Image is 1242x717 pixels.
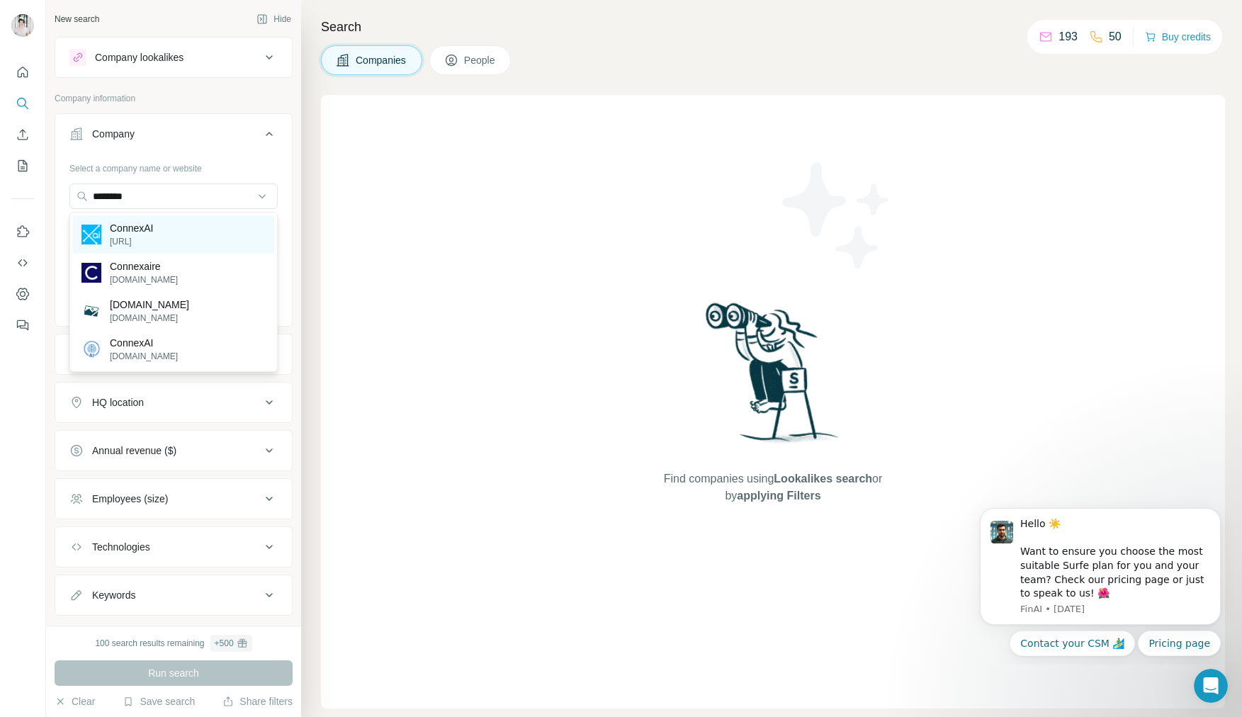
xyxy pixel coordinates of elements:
[11,122,34,147] button: Enrich CSV
[81,225,101,244] img: ConnexAI
[92,127,135,141] div: Company
[55,337,292,371] button: Industry
[95,635,252,652] div: 100 search results remaining
[69,157,278,175] div: Select a company name or website
[55,40,292,74] button: Company lookalikes
[959,495,1242,665] iframe: Intercom notifications message
[774,473,872,485] span: Lookalikes search
[81,301,101,321] img: connexai.co.uk
[11,153,34,179] button: My lists
[773,152,901,279] img: Surfe Illustration - Stars
[215,637,234,650] div: + 500
[1194,669,1228,703] iframe: Intercom live chat
[11,91,34,116] button: Search
[110,298,189,312] p: [DOMAIN_NAME]
[110,259,178,273] p: Connexaire
[92,588,135,602] div: Keywords
[222,694,293,708] button: Share filters
[321,17,1225,37] h4: Search
[110,312,189,324] p: [DOMAIN_NAME]
[81,263,101,283] img: Connexaire
[11,14,34,37] img: Avatar
[11,250,34,276] button: Use Surfe API
[55,482,292,516] button: Employees (size)
[55,385,292,419] button: HQ location
[55,434,292,468] button: Annual revenue ($)
[11,60,34,85] button: Quick start
[110,235,153,248] p: [URL]
[55,13,99,26] div: New search
[356,53,407,67] span: Companies
[11,312,34,338] button: Feedback
[11,219,34,244] button: Use Surfe on LinkedIn
[110,221,153,235] p: ConnexAI
[464,53,497,67] span: People
[660,470,886,504] span: Find companies using or by
[81,339,101,359] img: ConnexAI
[1109,28,1122,45] p: 50
[55,694,95,708] button: Clear
[110,350,178,363] p: [DOMAIN_NAME]
[92,444,176,458] div: Annual revenue ($)
[1058,28,1078,45] p: 193
[55,92,293,105] p: Company information
[92,492,168,506] div: Employees (size)
[92,395,144,410] div: HQ location
[92,540,150,554] div: Technologies
[1145,27,1211,47] button: Buy credits
[55,578,292,612] button: Keywords
[123,694,195,708] button: Save search
[110,273,178,286] p: [DOMAIN_NAME]
[55,530,292,564] button: Technologies
[11,281,34,307] button: Dashboard
[95,50,184,64] div: Company lookalikes
[737,490,820,502] span: applying Filters
[699,299,847,457] img: Surfe Illustration - Woman searching with binoculars
[247,9,301,30] button: Hide
[55,117,292,157] button: Company
[110,336,178,350] p: ConnexAI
